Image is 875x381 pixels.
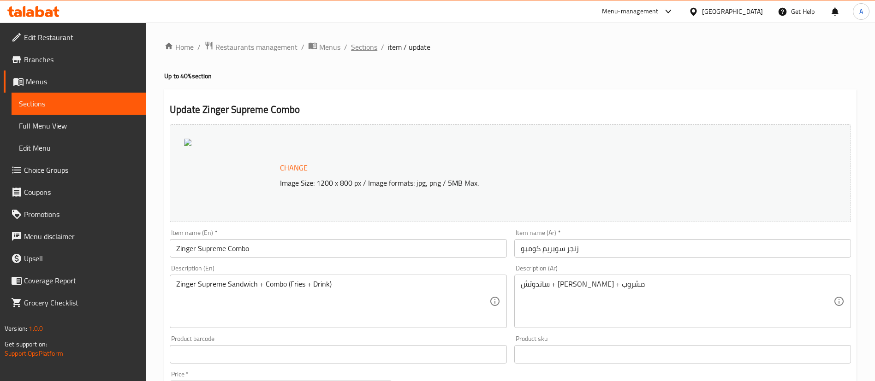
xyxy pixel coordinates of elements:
[170,345,506,363] input: Please enter product barcode
[4,26,146,48] a: Edit Restaurant
[164,41,194,53] a: Home
[26,76,139,87] span: Menus
[24,297,139,308] span: Grocery Checklist
[602,6,659,17] div: Menu-management
[859,6,863,17] span: A
[24,32,139,43] span: Edit Restaurant
[19,142,139,153] span: Edit Menu
[164,41,857,53] nav: breadcrumb
[319,41,340,53] span: Menus
[5,322,27,334] span: Version:
[4,48,146,70] a: Branches
[4,270,146,292] a: Coverage Report
[24,231,139,242] span: Menu disclaimer
[24,253,139,264] span: Upsell
[351,41,377,53] a: Sections
[12,137,146,159] a: Edit Menu
[521,280,833,323] textarea: ساندوتش + [PERSON_NAME] + مشروب
[702,6,763,17] div: [GEOGRAPHIC_DATA]
[24,187,139,198] span: Coupons
[4,292,146,314] a: Grocery Checklist
[4,181,146,203] a: Coupons
[4,225,146,247] a: Menu disclaimer
[176,280,489,323] textarea: Zinger Supreme Sandwich + Combo (Fries + Drink)
[301,41,304,53] li: /
[381,41,384,53] li: /
[4,159,146,181] a: Choice Groups
[4,70,146,93] a: Menus
[215,41,298,53] span: Restaurants management
[24,209,139,220] span: Promotions
[19,98,139,109] span: Sections
[5,338,47,350] span: Get support on:
[24,54,139,65] span: Branches
[514,239,851,258] input: Enter name Ar
[29,322,43,334] span: 1.0.0
[276,177,766,188] p: Image Size: 1200 x 800 px / Image formats: jpg, png / 5MB Max.
[170,103,851,117] h2: Update Zinger Supreme Combo
[12,93,146,115] a: Sections
[4,203,146,225] a: Promotions
[204,41,298,53] a: Restaurants management
[276,158,311,177] button: Change
[514,345,851,363] input: Please enter product sku
[4,247,146,270] a: Upsell
[197,41,201,53] li: /
[24,164,139,176] span: Choice Groups
[24,275,139,286] span: Coverage Report
[12,115,146,137] a: Full Menu View
[388,41,430,53] span: item / update
[344,41,347,53] li: /
[19,120,139,131] span: Full Menu View
[170,239,506,258] input: Enter name En
[5,347,63,359] a: Support.OpsPlatform
[280,161,308,175] span: Change
[184,139,191,146] img: 3876723C22428895480618E25F940D86
[164,71,857,81] h4: Up to 40% section
[308,41,340,53] a: Menus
